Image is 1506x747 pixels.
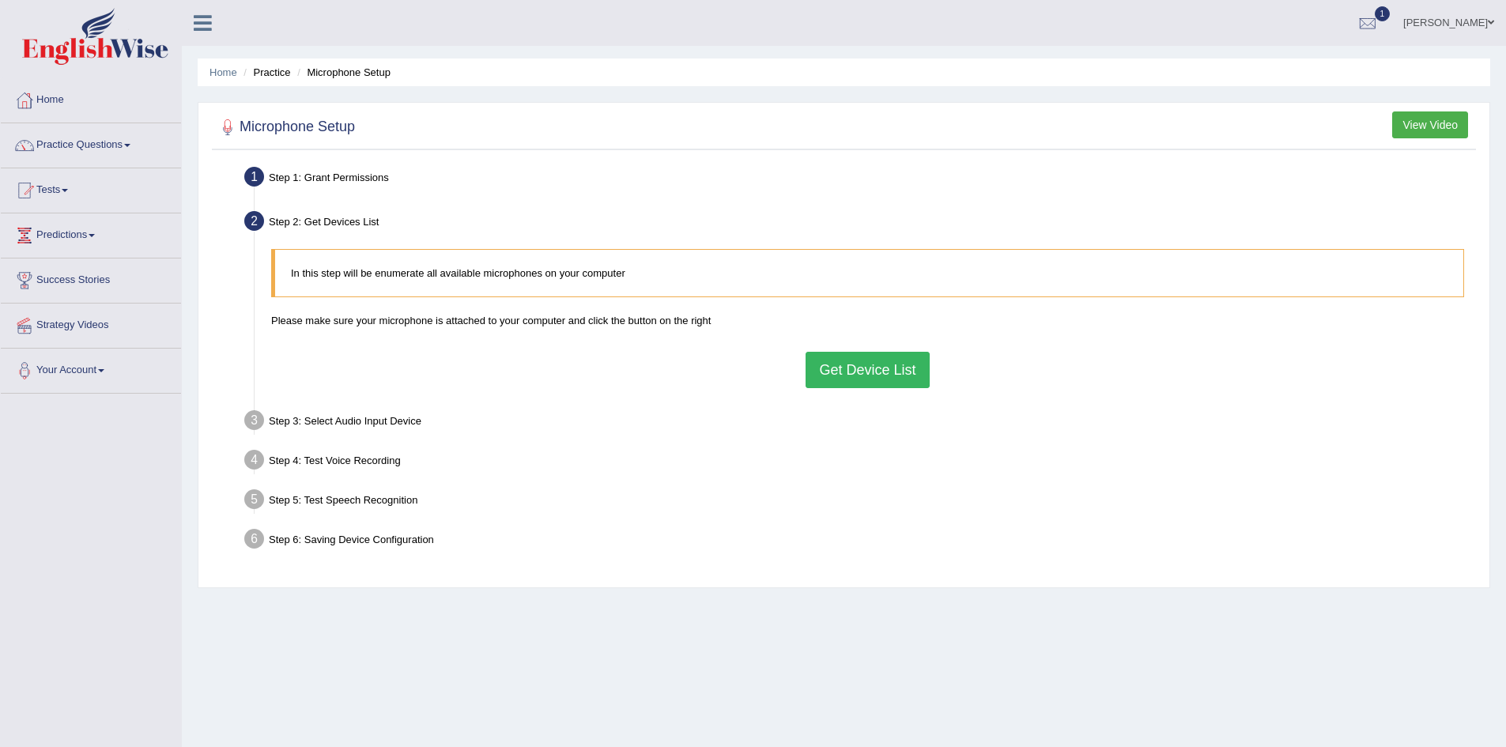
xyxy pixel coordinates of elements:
a: Practice Questions [1,123,181,163]
a: Success Stories [1,258,181,298]
a: Tests [1,168,181,208]
a: Home [209,66,237,78]
span: 1 [1375,6,1391,21]
div: Step 2: Get Devices List [237,206,1482,241]
div: Step 4: Test Voice Recording [237,445,1482,480]
button: View Video [1392,111,1468,138]
a: Strategy Videos [1,304,181,343]
h2: Microphone Setup [216,115,355,139]
button: Get Device List [806,352,929,388]
p: Please make sure your microphone is attached to your computer and click the button on the right [271,313,1464,328]
blockquote: In this step will be enumerate all available microphones on your computer [271,249,1464,297]
a: Your Account [1,349,181,388]
li: Practice [240,65,290,80]
div: Step 5: Test Speech Recognition [237,485,1482,519]
a: Home [1,78,181,118]
div: Step 6: Saving Device Configuration [237,524,1482,559]
div: Step 3: Select Audio Input Device [237,406,1482,440]
a: Predictions [1,213,181,253]
div: Step 1: Grant Permissions [237,162,1482,197]
li: Microphone Setup [293,65,391,80]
